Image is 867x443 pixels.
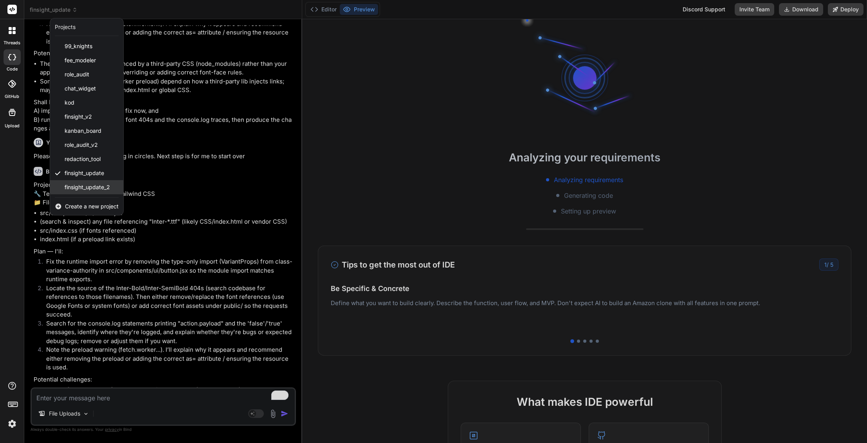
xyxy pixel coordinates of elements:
span: kod [65,99,74,107]
span: redaction_tool [65,155,101,163]
span: Create a new project [65,203,119,210]
div: Projects [55,23,76,31]
span: finsight_v2 [65,113,92,121]
label: threads [4,40,20,46]
span: role_audit_v2 [65,141,98,149]
span: finsight_update_2 [65,183,110,191]
img: settings [5,417,19,430]
span: finsight_update [65,169,104,177]
span: role_audit [65,71,89,78]
label: GitHub [5,93,19,100]
span: kanban_board [65,127,101,135]
label: Upload [5,123,20,129]
label: code [7,66,18,72]
span: chat_widget [65,85,96,92]
span: 99_knights [65,42,92,50]
span: fee_modeler [65,56,96,64]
